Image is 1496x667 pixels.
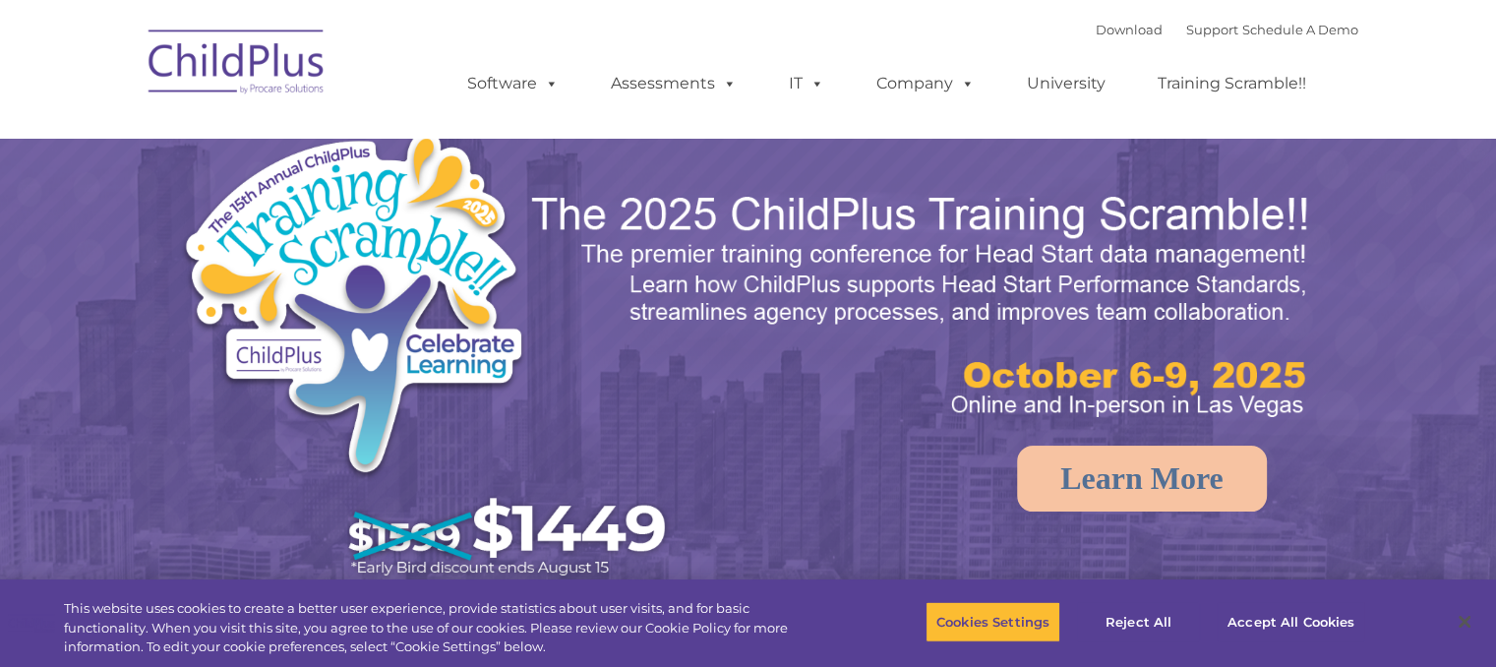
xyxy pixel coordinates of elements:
button: Cookies Settings [926,601,1060,642]
a: IT [769,64,844,103]
a: University [1007,64,1125,103]
span: Last name [273,130,333,145]
button: Reject All [1077,601,1200,642]
a: Support [1186,22,1238,37]
font: | [1096,22,1358,37]
a: Assessments [591,64,756,103]
a: Training Scramble!! [1138,64,1326,103]
a: Company [857,64,994,103]
button: Accept All Cookies [1217,601,1365,642]
a: Schedule A Demo [1242,22,1358,37]
button: Close [1443,600,1486,643]
a: Learn More [1017,446,1267,512]
div: This website uses cookies to create a better user experience, provide statistics about user visit... [64,599,823,657]
span: Phone number [273,211,357,225]
a: Download [1096,22,1163,37]
img: ChildPlus by Procare Solutions [139,16,335,114]
a: Software [448,64,578,103]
